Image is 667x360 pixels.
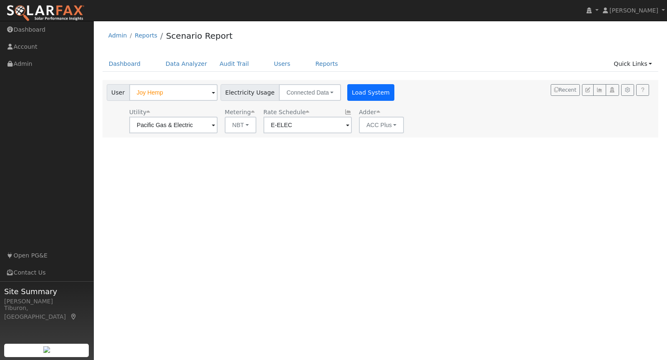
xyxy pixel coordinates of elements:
button: NBT [225,117,256,133]
div: Utility [129,108,218,117]
a: Dashboard [103,56,147,72]
div: [PERSON_NAME] [4,297,89,306]
img: SolarFax [6,5,85,22]
span: Alias: HE1 [263,109,309,115]
input: Select a Utility [129,117,218,133]
span: User [107,84,130,101]
span: Site Summary [4,286,89,297]
a: Users [268,56,297,72]
button: Load System [347,84,395,101]
button: ACC Plus [359,117,404,133]
a: Reports [135,32,157,39]
input: Select a Rate Schedule [263,117,352,133]
a: Map [70,313,78,320]
button: Settings [621,84,634,96]
span: Electricity Usage [221,84,279,101]
div: Metering [225,108,256,117]
a: Reports [309,56,344,72]
button: Connected Data [279,84,341,101]
button: Login As [606,84,619,96]
div: Adder [359,108,404,117]
a: Admin [108,32,127,39]
a: Data Analyzer [159,56,213,72]
input: Select a User [129,84,218,101]
button: Edit User [582,84,594,96]
a: Help Link [636,84,649,96]
span: [PERSON_NAME] [609,7,658,14]
a: Scenario Report [166,31,233,41]
button: Recent [551,84,580,96]
a: Quick Links [607,56,658,72]
div: Tiburon, [GEOGRAPHIC_DATA] [4,304,89,321]
button: Multi-Series Graph [593,84,606,96]
a: Audit Trail [213,56,255,72]
img: retrieve [43,346,50,353]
